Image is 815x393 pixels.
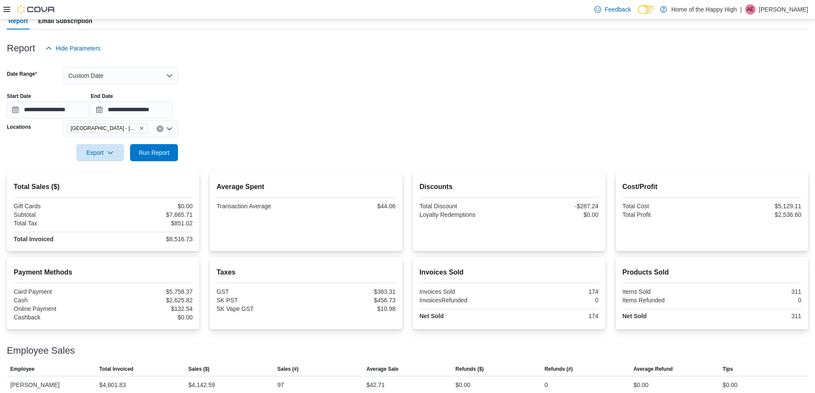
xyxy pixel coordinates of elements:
span: Run Report [139,148,169,157]
h2: Payment Methods [14,267,193,278]
div: SK Vape GST [216,305,304,312]
span: [GEOGRAPHIC_DATA] - [GEOGRAPHIC_DATA] - Fire & Flower [71,124,137,133]
div: 174 [511,288,599,295]
div: InvoicesRefunded [420,297,507,304]
div: -$287.24 [511,203,599,210]
strong: Net Sold [420,313,444,319]
span: Sales ($) [188,366,209,372]
div: $0.00 [511,211,599,218]
div: $0.00 [723,380,738,390]
span: Refunds ($) [456,366,484,372]
span: Sales (#) [277,366,298,372]
h2: Taxes [216,267,395,278]
div: $7,665.71 [105,211,193,218]
div: $2,536.60 [714,211,801,218]
button: Hide Parameters [42,40,104,57]
span: Tips [723,366,733,372]
h2: Cost/Profit [622,182,801,192]
div: $0.00 [634,380,649,390]
div: Alyssa Evans [745,4,756,15]
span: AE [747,4,754,15]
span: Average Refund [634,366,673,372]
div: 311 [714,313,801,319]
span: Feedback [605,5,631,14]
input: Dark Mode [638,5,656,14]
button: Clear input [157,125,163,132]
div: 97 [277,380,284,390]
div: Subtotal [14,211,101,218]
h2: Total Sales ($) [14,182,193,192]
button: Custom Date [63,67,178,84]
div: 311 [714,288,801,295]
span: Total Invoiced [99,366,133,372]
div: Loyalty Redemptions [420,211,507,218]
div: 0 [545,380,548,390]
strong: Total Invoiced [14,236,53,242]
div: $456.73 [308,297,395,304]
span: Hide Parameters [56,44,101,53]
button: Open list of options [166,125,173,132]
div: 0 [714,297,801,304]
h3: Employee Sales [7,346,75,356]
label: Locations [7,124,31,130]
label: Start Date [7,93,31,100]
div: SK PST [216,297,304,304]
h3: Report [7,43,35,53]
div: $4,142.59 [188,380,215,390]
div: Total Tax [14,220,101,227]
label: Date Range [7,71,37,77]
label: End Date [91,93,113,100]
span: Export [81,144,119,161]
span: Battleford - Battleford Crossing - Fire & Flower [67,124,148,133]
div: $8,516.73 [105,236,193,242]
h2: Invoices Sold [420,267,599,278]
div: $44.06 [308,203,395,210]
span: Email Subscription [38,12,92,30]
div: $4,601.83 [99,380,126,390]
input: Press the down key to open a popover containing a calendar. [91,101,173,118]
strong: Net Sold [622,313,647,319]
div: Gift Cards [14,203,101,210]
p: | [740,4,742,15]
div: $5,129.11 [714,203,801,210]
div: $132.54 [105,305,193,312]
div: $42.71 [366,380,385,390]
div: Cashback [14,314,101,321]
button: Remove Battleford - Battleford Crossing - Fire & Flower from selection in this group [139,126,144,131]
p: [PERSON_NAME] [759,4,808,15]
div: $0.00 [105,203,193,210]
div: Items Sold [622,288,710,295]
span: Report [9,12,28,30]
div: Card Payment [14,288,101,295]
h2: Discounts [420,182,599,192]
span: Average Sale [366,366,398,372]
input: Press the down key to open a popover containing a calendar. [7,101,89,118]
div: GST [216,288,304,295]
a: Feedback [591,1,634,18]
div: Transaction Average [216,203,304,210]
div: $10.98 [308,305,395,312]
h2: Average Spent [216,182,395,192]
div: Items Refunded [622,297,710,304]
span: Refunds (#) [545,366,573,372]
span: Employee [10,366,35,372]
img: Cova [17,5,56,14]
div: Invoices Sold [420,288,507,295]
div: Total Cost [622,203,710,210]
p: Home of the Happy High [671,4,737,15]
div: $5,758.37 [105,288,193,295]
div: 0 [511,297,599,304]
div: Cash [14,297,101,304]
div: Online Payment [14,305,101,312]
div: 174 [511,313,599,319]
div: $0.00 [456,380,471,390]
div: Total Discount [420,203,507,210]
div: $383.31 [308,288,395,295]
h2: Products Sold [622,267,801,278]
button: Export [76,144,124,161]
div: $851.02 [105,220,193,227]
div: $2,625.82 [105,297,193,304]
div: $0.00 [105,314,193,321]
div: Total Profit [622,211,710,218]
